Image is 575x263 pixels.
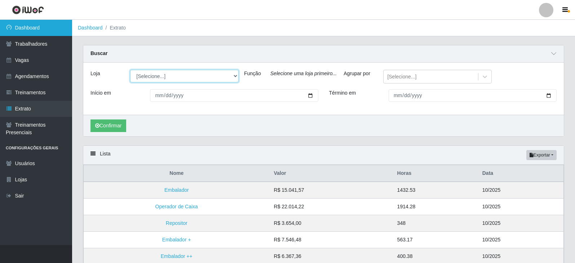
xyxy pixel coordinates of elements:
[478,182,564,199] td: 10/2025
[164,187,189,193] a: Embalador
[393,215,478,232] td: 348
[161,253,193,259] a: Embalador ++
[270,71,337,76] i: Selecione uma loja primeiro...
[478,165,564,182] th: Data
[90,119,126,132] button: Confirmar
[78,25,103,31] a: Dashboard
[478,199,564,215] td: 10/2025
[72,20,575,36] nav: breadcrumb
[329,89,356,97] label: Término em
[244,70,261,77] label: Função
[344,70,370,77] label: Agrupar por
[155,204,198,209] a: Operador de Caixa
[393,182,478,199] td: 1432.53
[166,220,187,226] a: Repositor
[393,165,478,182] th: Horas
[90,50,107,56] strong: Buscar
[387,73,416,81] div: [Selecione...]
[90,70,100,77] label: Loja
[270,182,393,199] td: R$ 15.041,57
[526,150,557,160] button: Exportar
[84,165,270,182] th: Nome
[12,5,44,14] img: CoreUI Logo
[393,232,478,248] td: 563.17
[478,232,564,248] td: 10/2025
[270,199,393,215] td: R$ 22.014,22
[478,215,564,232] td: 10/2025
[393,199,478,215] td: 1914.28
[389,89,557,102] input: 00/00/0000
[150,89,318,102] input: 00/00/0000
[83,146,564,165] div: Lista
[103,24,126,32] li: Extrato
[162,237,191,242] a: Embalador +
[270,215,393,232] td: R$ 3.654,00
[270,165,393,182] th: Valor
[270,232,393,248] td: R$ 7.546,48
[90,89,111,97] label: Início em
